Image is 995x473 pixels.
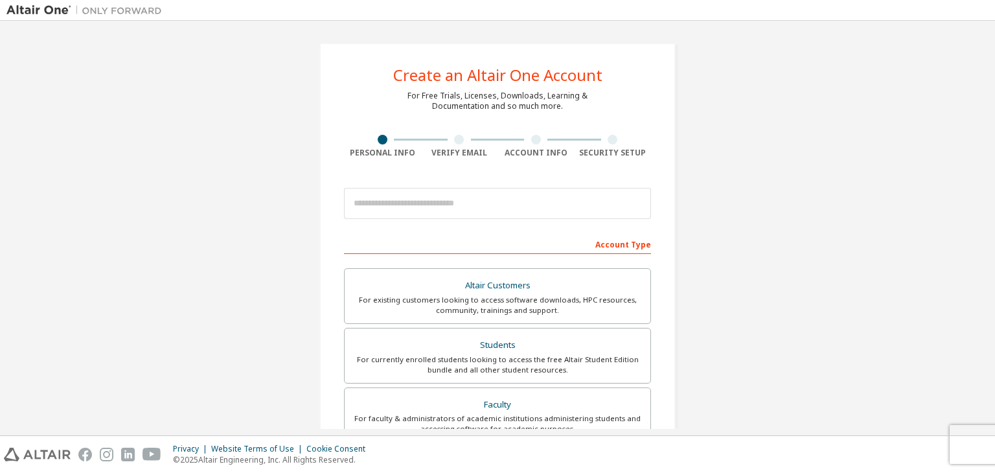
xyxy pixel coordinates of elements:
[173,444,211,454] div: Privacy
[344,148,421,158] div: Personal Info
[407,91,588,111] div: For Free Trials, Licenses, Downloads, Learning & Documentation and so much more.
[143,448,161,461] img: youtube.svg
[211,444,306,454] div: Website Terms of Use
[497,148,575,158] div: Account Info
[575,148,652,158] div: Security Setup
[121,448,135,461] img: linkedin.svg
[6,4,168,17] img: Altair One
[352,354,643,375] div: For currently enrolled students looking to access the free Altair Student Edition bundle and all ...
[4,448,71,461] img: altair_logo.svg
[352,413,643,434] div: For faculty & administrators of academic institutions administering students and accessing softwa...
[352,396,643,414] div: Faculty
[100,448,113,461] img: instagram.svg
[352,295,643,316] div: For existing customers looking to access software downloads, HPC resources, community, trainings ...
[352,336,643,354] div: Students
[173,454,373,465] p: © 2025 Altair Engineering, Inc. All Rights Reserved.
[78,448,92,461] img: facebook.svg
[393,67,602,83] div: Create an Altair One Account
[306,444,373,454] div: Cookie Consent
[352,277,643,295] div: Altair Customers
[421,148,498,158] div: Verify Email
[344,233,651,254] div: Account Type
